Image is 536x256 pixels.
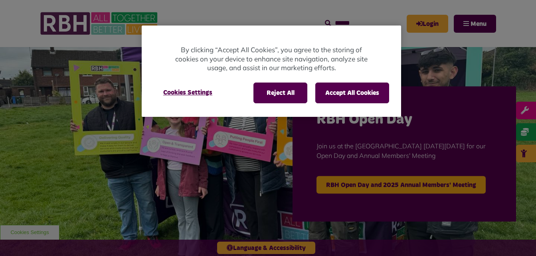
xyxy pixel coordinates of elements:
[315,83,389,103] button: Accept All Cookies
[142,26,401,117] div: Privacy
[142,26,401,117] div: Cookie banner
[174,45,369,73] p: By clicking “Accept All Cookies”, you agree to the storing of cookies on your device to enhance s...
[253,83,307,103] button: Reject All
[154,83,222,102] button: Cookies Settings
